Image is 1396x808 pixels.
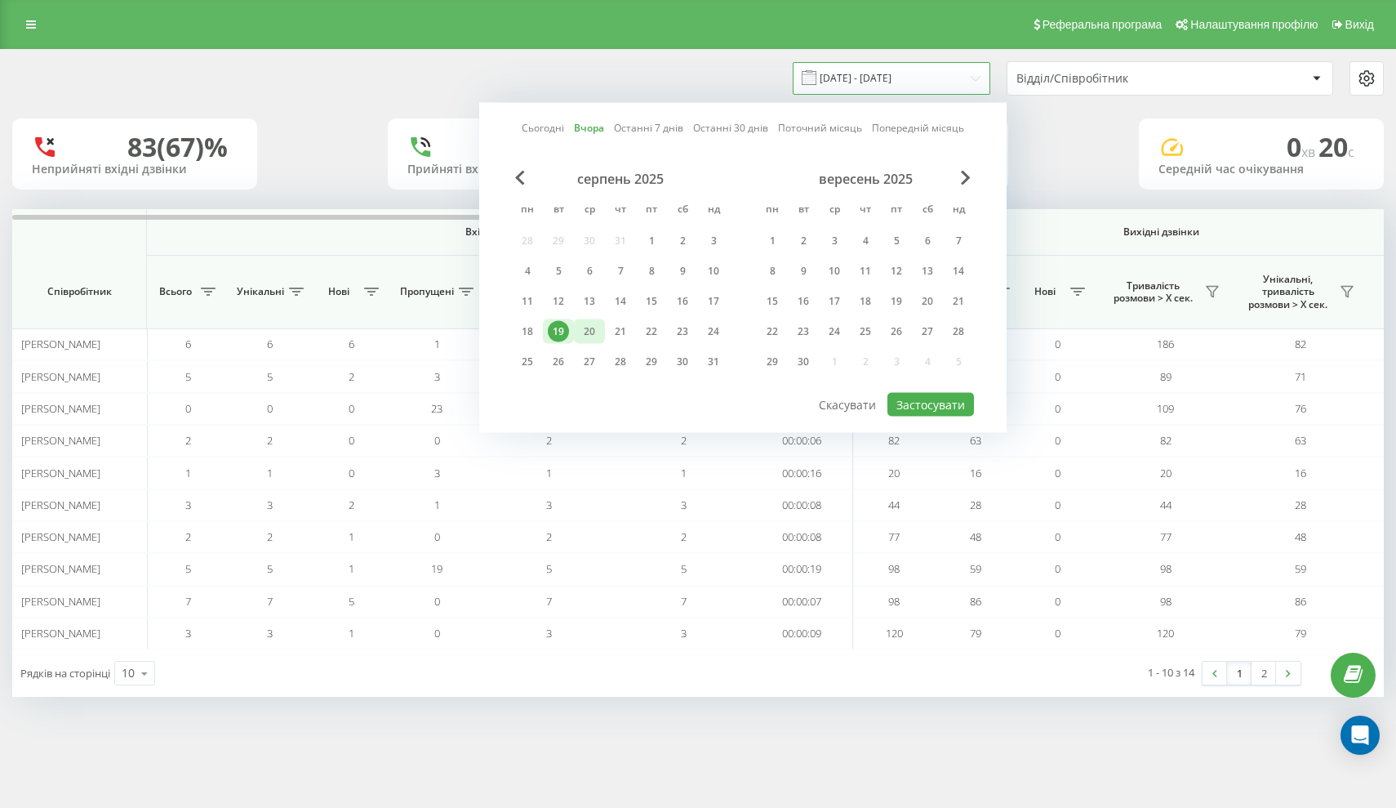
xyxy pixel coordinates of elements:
[574,120,604,136] a: Вчора
[819,229,850,253] div: ср 3 вер 2025 р.
[912,289,943,314] div: сб 20 вер 2025 р.
[1055,626,1060,641] span: 0
[793,291,814,312] div: 16
[681,498,687,512] span: 3
[853,199,878,223] abbr: четвер
[267,433,273,448] span: 2
[948,291,969,312] div: 21
[1295,433,1306,448] span: 63
[21,401,100,416] span: [PERSON_NAME]
[610,291,631,312] div: 14
[1241,273,1335,311] span: Унікальні, тривалість розмови > Х сек.
[318,285,359,298] span: Нові
[1252,662,1276,685] a: 2
[1148,664,1194,681] div: 1 - 10 з 14
[349,498,354,512] span: 2
[824,261,845,282] div: 10
[517,291,538,312] div: 11
[548,321,569,342] div: 19
[698,289,729,314] div: нд 17 серп 2025 р.
[1345,18,1374,31] span: Вихід
[185,498,191,512] span: 3
[1295,466,1306,480] span: 16
[517,261,538,282] div: 4
[886,261,907,282] div: 12
[824,230,845,252] div: 3
[185,466,191,480] span: 1
[703,291,724,312] div: 17
[703,351,724,373] div: 31
[850,289,881,314] div: чт 18 вер 2025 р.
[681,433,687,448] span: 2
[434,594,440,609] span: 0
[267,369,273,384] span: 5
[793,351,814,373] div: 30
[886,291,907,312] div: 19
[810,393,885,417] button: Скасувати
[970,466,981,480] span: 16
[884,199,909,223] abbr: п’ятниця
[21,337,100,351] span: [PERSON_NAME]
[641,351,662,373] div: 29
[185,626,191,641] span: 3
[641,261,662,282] div: 8
[636,229,667,253] div: пт 1 серп 2025 р.
[267,401,273,416] span: 0
[548,261,569,282] div: 5
[185,433,191,448] span: 2
[819,319,850,344] div: ср 24 вер 2025 р.
[681,529,687,544] span: 2
[681,466,687,480] span: 1
[1295,401,1306,416] span: 76
[948,230,969,252] div: 7
[434,529,440,544] span: 0
[819,259,850,283] div: ср 10 вер 2025 р.
[751,521,853,553] td: 00:00:08
[698,229,729,253] div: нд 3 серп 2025 р.
[855,230,876,252] div: 4
[636,289,667,314] div: пт 15 серп 2025 р.
[546,626,552,641] span: 3
[543,350,574,374] div: вт 26 серп 2025 р.
[546,433,552,448] span: 2
[1043,18,1163,31] span: Реферальна програма
[574,289,605,314] div: ср 13 серп 2025 р.
[546,594,552,609] span: 7
[349,529,354,544] span: 1
[577,199,602,223] abbr: середа
[1055,561,1060,576] span: 0
[1106,279,1200,305] span: Тривалість розмови > Х сек.
[912,259,943,283] div: сб 13 вер 2025 р.
[757,319,788,344] div: пн 22 вер 2025 р.
[917,321,938,342] div: 27
[267,529,273,544] span: 2
[762,291,783,312] div: 15
[21,594,100,609] span: [PERSON_NAME]
[1295,369,1306,384] span: 71
[888,498,900,512] span: 44
[788,259,819,283] div: вт 9 вер 2025 р.
[681,626,687,641] span: 3
[788,350,819,374] div: вт 30 вер 2025 р.
[819,289,850,314] div: ср 17 вер 2025 р.
[434,466,440,480] span: 3
[189,225,810,239] span: Вхідні дзвінки
[855,261,876,282] div: 11
[349,369,354,384] span: 2
[970,433,981,448] span: 63
[970,498,981,512] span: 28
[961,171,971,185] span: Next Month
[881,229,912,253] div: пт 5 вер 2025 р.
[185,401,191,416] span: 0
[881,319,912,344] div: пт 26 вер 2025 р.
[822,199,847,223] abbr: середа
[824,321,845,342] div: 24
[407,163,613,176] div: Прийняті вхідні дзвінки
[887,393,974,417] button: Застосувати
[610,351,631,373] div: 28
[434,337,440,351] span: 1
[21,433,100,448] span: [PERSON_NAME]
[548,291,569,312] div: 12
[32,163,238,176] div: Неприйняті вхідні дзвінки
[762,321,783,342] div: 22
